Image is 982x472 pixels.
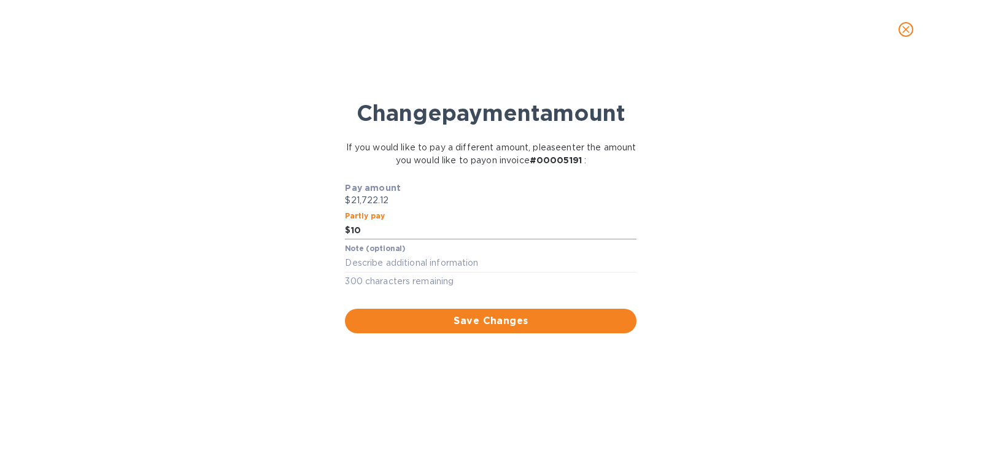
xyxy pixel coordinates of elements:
[345,183,401,193] b: Pay amount
[345,194,636,207] p: $21,722.12
[345,212,385,220] label: Partly pay
[345,246,405,253] label: Note (optional)
[355,314,627,328] span: Save Changes
[345,274,636,288] p: 300 characters remaining
[357,99,625,126] b: Change payment amount
[530,155,582,165] b: # 00005191
[340,141,642,167] p: If you would like to pay a different amount, please enter the amount you would like to pay on inv...
[345,222,350,240] div: $
[891,15,921,44] button: close
[345,309,636,333] button: Save Changes
[351,222,637,240] input: Enter the amount you would like to pay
